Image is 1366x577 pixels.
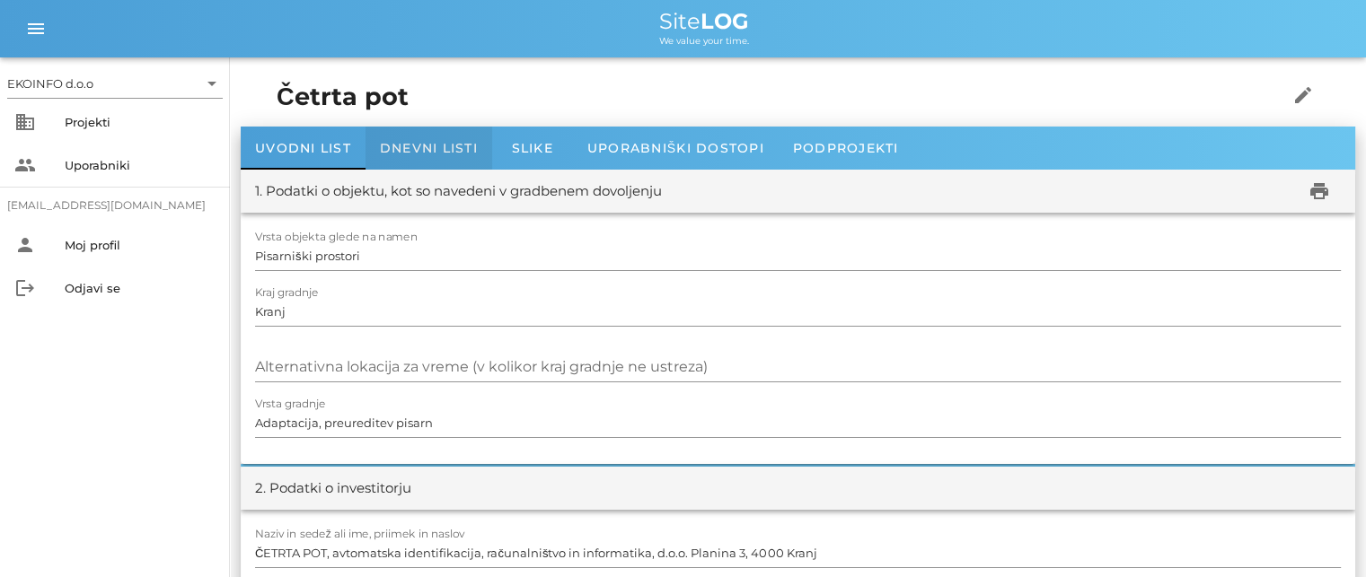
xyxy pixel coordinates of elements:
[1292,84,1314,106] i: edit
[659,35,749,47] span: We value your time.
[1276,491,1366,577] iframe: Chat Widget
[255,286,319,300] label: Kraj gradnje
[14,111,36,133] i: business
[1309,180,1330,202] i: print
[65,158,216,172] div: Uporabniki
[380,140,478,156] span: Dnevni listi
[201,73,223,94] i: arrow_drop_down
[701,8,749,34] b: LOG
[25,18,47,39] i: menu
[277,79,1232,116] h1: Četrta pot
[255,398,326,411] label: Vrsta gradnje
[14,277,36,299] i: logout
[1276,491,1366,577] div: Pripomoček za klepet
[255,478,411,499] div: 2. Podatki o investitorju
[14,234,36,256] i: person
[65,115,216,129] div: Projekti
[14,154,36,176] i: people
[65,238,216,252] div: Moj profil
[659,8,749,34] span: Site
[793,140,899,156] span: Podprojekti
[255,528,465,541] label: Naziv in sedež ali ime, priimek in naslov
[255,231,418,244] label: Vrsta objekta glede na namen
[7,75,93,92] div: EKOINFO d.o.o
[65,281,216,295] div: Odjavi se
[587,140,764,156] span: Uporabniški dostopi
[512,140,553,156] span: Slike
[255,140,351,156] span: Uvodni list
[255,181,662,202] div: 1. Podatki o objektu, kot so navedeni v gradbenem dovoljenju
[7,69,223,98] div: EKOINFO d.o.o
